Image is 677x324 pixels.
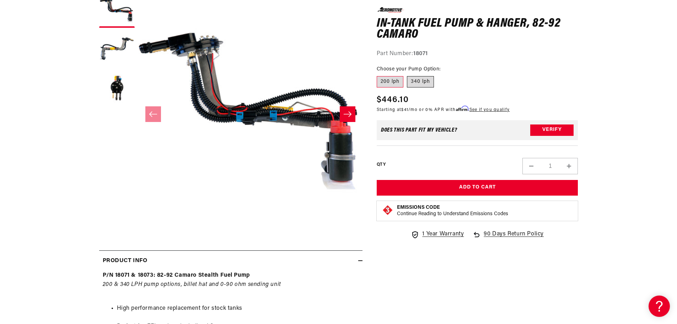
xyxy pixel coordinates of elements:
[397,205,440,210] strong: Emissions Code
[99,70,135,106] button: Load image 3 in gallery view
[381,127,457,133] div: Does This part fit My vehicle?
[472,230,544,246] a: 90 Days Return Policy
[422,230,464,239] span: 1 Year Warranty
[103,282,281,287] em: 200 & 340 LPH pump options, billet hat and 0-90 ohm sending unit
[145,106,161,122] button: Slide left
[382,205,393,216] img: Emissions code
[411,230,464,239] a: 1 Year Warranty
[401,107,408,112] span: $41
[377,93,409,106] span: $446.10
[530,124,574,136] button: Verify
[377,49,578,58] div: Part Number:
[103,256,147,266] h2: Product Info
[484,230,544,246] span: 90 Days Return Policy
[377,18,578,40] h1: In-Tank Fuel Pump & Hanger, 82-92 Camaro
[99,251,362,271] summary: Product Info
[377,106,510,113] p: Starting at /mo or 0% APR with .
[377,76,403,87] label: 200 lph
[99,31,135,67] button: Load image 2 in gallery view
[103,272,250,278] strong: P/N 18071 & 18073: 82-92 Camaro Stealth Fuel Pump
[377,180,578,196] button: Add to Cart
[397,211,508,217] p: Continue Reading to Understand Emissions Codes
[407,76,434,87] label: 340 lph
[397,205,508,217] button: Emissions CodeContinue Reading to Understand Emissions Codes
[340,106,355,122] button: Slide right
[377,65,441,73] legend: Choose your Pump Option:
[469,107,510,112] a: See if you qualify - Learn more about Affirm Financing (opens in modal)
[117,304,359,313] li: High performance replacement for stock tanks
[456,106,468,111] span: Affirm
[413,51,428,56] strong: 18071
[377,162,386,168] label: QTY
